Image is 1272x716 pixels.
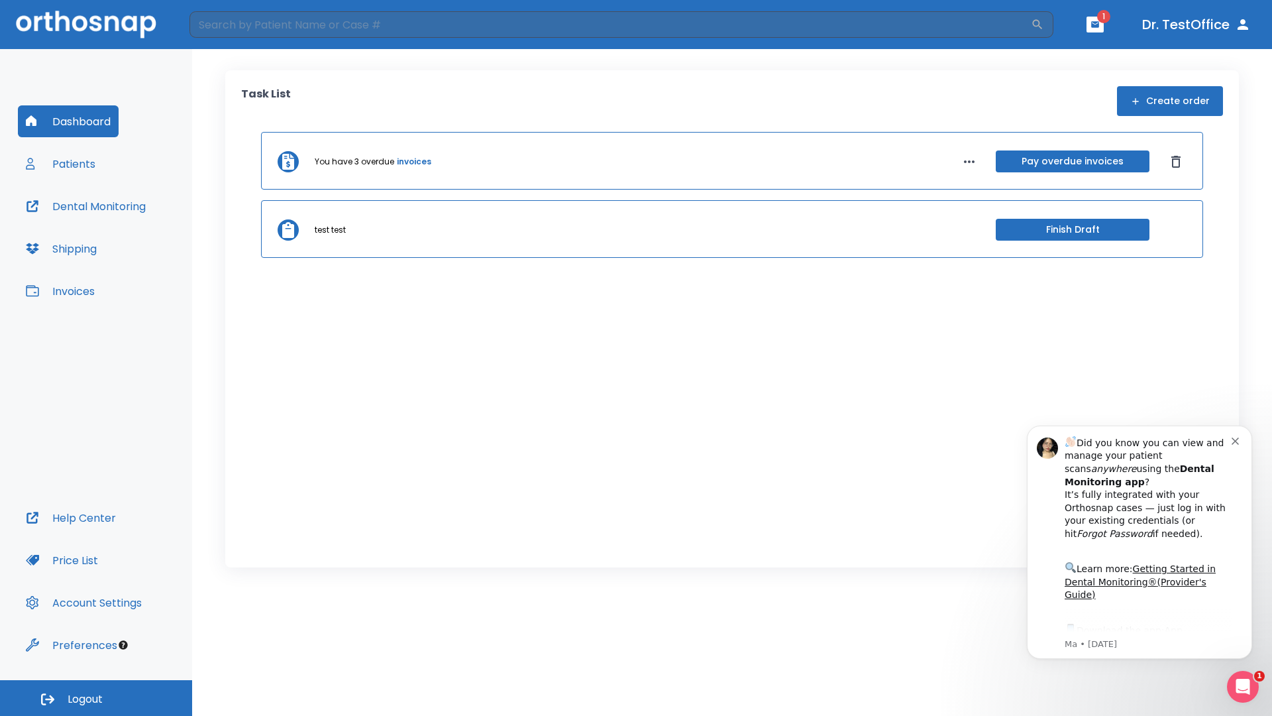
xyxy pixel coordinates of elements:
[18,275,103,307] button: Invoices
[1254,671,1265,682] span: 1
[16,11,156,38] img: Orthosnap
[18,105,119,137] button: Dashboard
[18,190,154,222] button: Dental Monitoring
[18,233,105,265] button: Shipping
[315,224,346,236] p: test test
[18,629,125,661] button: Preferences
[1227,671,1259,703] iframe: Intercom live chat
[1007,409,1272,709] iframe: Intercom notifications message
[1097,10,1110,23] span: 1
[241,86,291,116] p: Task List
[1117,86,1223,116] button: Create order
[68,692,103,707] span: Logout
[1137,13,1256,36] button: Dr. TestOffice
[996,219,1149,241] button: Finish Draft
[1165,151,1187,172] button: Dismiss
[189,11,1031,38] input: Search by Patient Name or Case #
[315,156,394,168] p: You have 3 overdue
[18,587,150,619] button: Account Settings
[18,544,106,576] button: Price List
[397,156,431,168] a: invoices
[18,502,124,534] button: Help Center
[117,639,129,651] div: Tooltip anchor
[996,150,1149,172] button: Pay overdue invoices
[18,148,103,180] button: Patients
